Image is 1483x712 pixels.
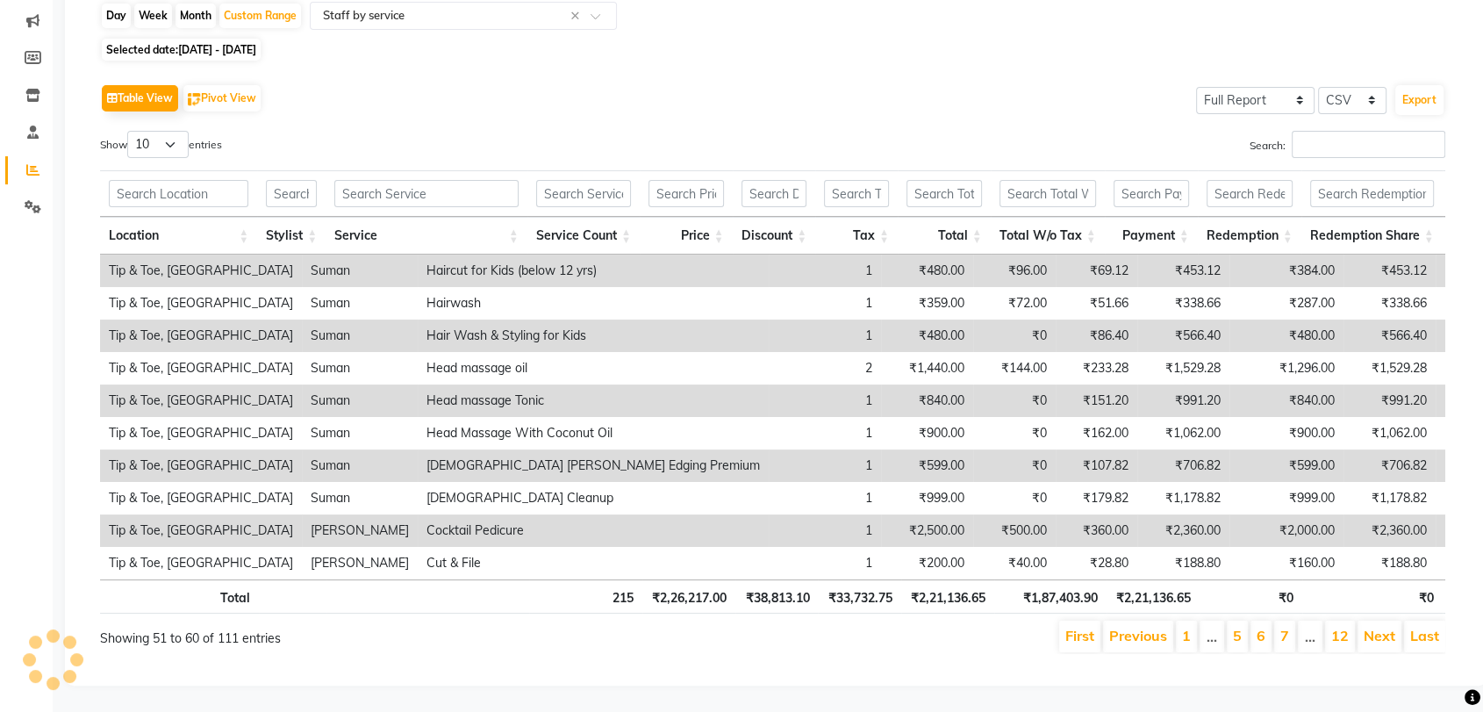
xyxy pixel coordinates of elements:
td: ₹28.80 [1056,547,1137,579]
th: Total [100,579,259,614]
a: First [1065,627,1094,644]
td: 1 [769,449,881,482]
td: 1 [769,514,881,547]
td: 1 [769,287,881,320]
td: Tip & Toe, [GEOGRAPHIC_DATA] [100,514,302,547]
th: ₹0 [1200,579,1302,614]
td: ₹991.20 [1343,385,1436,417]
th: Payment: activate to sort column ascending [1105,217,1198,255]
input: Search Total W/o Tax [999,180,1096,207]
th: Stylist: activate to sort column ascending [257,217,326,255]
td: ₹287.00 [1229,287,1343,320]
td: Hair Wash & Styling for Kids [418,320,769,352]
td: ₹2,000.00 [1229,514,1343,547]
td: ₹384.00 [1229,255,1343,287]
td: ₹72.00 [973,287,1056,320]
input: Search Discount [741,180,807,207]
td: ₹991.20 [1137,385,1229,417]
th: Total: activate to sort column ascending [898,217,991,255]
td: ₹360.00 [1056,514,1137,547]
label: Search: [1250,131,1445,158]
td: ₹2,360.00 [1343,514,1436,547]
a: 7 [1280,627,1289,644]
input: Search: [1292,131,1445,158]
td: Tip & Toe, [GEOGRAPHIC_DATA] [100,417,302,449]
td: ₹96.00 [973,255,1056,287]
td: Suman [302,417,418,449]
input: Search Location [109,180,248,207]
th: 215 [529,579,641,614]
td: ₹2,500.00 [881,514,973,547]
td: Suman [302,320,418,352]
td: ₹599.00 [881,449,973,482]
td: Tip & Toe, [GEOGRAPHIC_DATA] [100,320,302,352]
td: ₹500.00 [973,514,1056,547]
td: Suman [302,287,418,320]
td: ₹1,178.82 [1137,482,1229,514]
td: ₹1,529.28 [1137,352,1229,385]
td: ₹0 [973,417,1056,449]
td: Cut & File [418,547,769,579]
td: ₹480.00 [881,320,973,352]
input: Search Service [334,180,518,207]
td: 1 [769,255,881,287]
td: ₹40.00 [973,547,1056,579]
td: ₹200.00 [881,547,973,579]
td: ₹999.00 [881,482,973,514]
th: Total W/o Tax: activate to sort column ascending [991,217,1105,255]
td: [PERSON_NAME] [302,514,418,547]
td: Head massage Tonic [418,385,769,417]
span: [DATE] - [DATE] [178,43,256,56]
th: Tax: activate to sort column ascending [815,217,898,255]
td: ₹566.40 [1137,320,1229,352]
td: ₹2,360.00 [1137,514,1229,547]
td: ₹840.00 [1229,385,1343,417]
td: Suman [302,449,418,482]
td: ₹480.00 [881,255,973,287]
td: [PERSON_NAME] [302,547,418,579]
td: ₹162.00 [1056,417,1137,449]
td: ₹599.00 [1229,449,1343,482]
td: Tip & Toe, [GEOGRAPHIC_DATA] [100,385,302,417]
td: Suman [302,352,418,385]
input: Search Redemption Share [1310,180,1434,207]
td: Cocktail Pedicure [418,514,769,547]
button: Pivot View [183,85,261,111]
span: Selected date: [102,39,261,61]
td: ₹453.12 [1343,255,1436,287]
td: 1 [769,385,881,417]
th: Service: activate to sort column ascending [326,217,527,255]
input: Search Stylist [266,180,317,207]
th: ₹2,26,217.00 [642,579,735,614]
td: ₹338.66 [1343,287,1436,320]
button: Table View [102,85,178,111]
input: Search Total [906,180,982,207]
th: ₹2,21,136.65 [901,579,994,614]
td: [DEMOGRAPHIC_DATA] Cleanup [418,482,769,514]
a: 1 [1182,627,1191,644]
td: ₹1,296.00 [1229,352,1343,385]
td: ₹338.66 [1137,287,1229,320]
a: Last [1410,627,1439,644]
td: ₹144.00 [973,352,1056,385]
a: 5 [1233,627,1242,644]
td: ₹179.82 [1056,482,1137,514]
td: Tip & Toe, [GEOGRAPHIC_DATA] [100,287,302,320]
div: Custom Range [219,4,301,28]
td: ₹1,062.00 [1343,417,1436,449]
td: ₹1,529.28 [1343,352,1436,385]
th: Redemption: activate to sort column ascending [1198,217,1301,255]
td: ₹0 [973,482,1056,514]
th: Service Count: activate to sort column ascending [527,217,640,255]
td: ₹840.00 [881,385,973,417]
td: Haircut for Kids (below 12 yrs) [418,255,769,287]
td: [DEMOGRAPHIC_DATA] [PERSON_NAME] Edging Premium [418,449,769,482]
td: ₹706.82 [1343,449,1436,482]
span: Clear all [570,7,585,25]
th: Redemption Share: activate to sort column ascending [1301,217,1443,255]
td: ₹1,178.82 [1343,482,1436,514]
td: ₹900.00 [881,417,973,449]
td: ₹188.80 [1137,547,1229,579]
a: Next [1364,627,1395,644]
a: 6 [1257,627,1265,644]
